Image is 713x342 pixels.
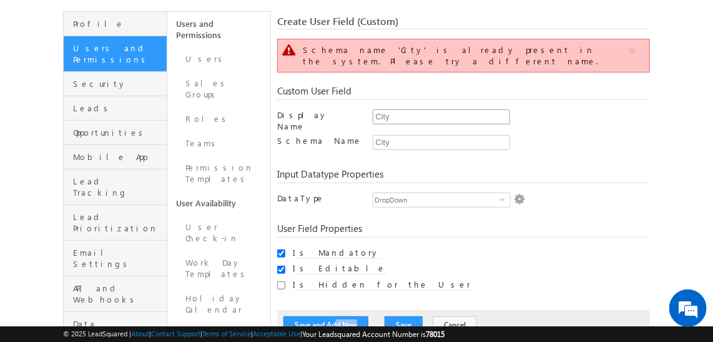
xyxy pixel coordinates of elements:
label: Schema Name [277,135,365,146]
a: Leads [64,96,167,121]
textarea: Type your message and hit 'Enter' [16,116,228,251]
div: Custom User Field [277,85,650,100]
span: API and Webhooks [73,283,164,305]
a: Lead Prioritization [64,205,167,241]
a: Holiday Calendar [167,286,271,322]
span: © 2025 LeadSquared | | | | | [63,328,445,340]
a: User Check-in [167,215,271,251]
a: Security [64,72,167,96]
span: 78015 [426,329,445,339]
span: Security [73,78,164,89]
img: d_60004797649_company_0_60004797649 [21,66,52,82]
a: Contact Support [151,329,200,338]
a: Mobile App [64,145,167,169]
div: User Field Properties [277,223,650,238]
div: Chat with us now [65,66,210,82]
button: Save [385,316,423,334]
a: Roles [167,107,271,131]
span: Lead Prioritization [73,211,164,234]
label: Is Hidden for the User [293,279,471,291]
a: API and Webhooks [64,276,167,312]
a: About [131,329,149,338]
span: Leads [73,103,164,114]
a: Users [167,47,271,71]
a: Work Day Templates [167,251,271,286]
label: Is Editable [293,263,386,274]
button: Save and Add New [283,316,368,334]
label: Is Mandatory [293,247,380,259]
span: Email Settings [73,247,164,269]
div: Input Datatype Properties [277,168,650,183]
span: DropDown [373,193,500,207]
span: Lead Tracking [73,176,164,198]
a: Users and Permissions [64,36,167,72]
a: Terms of Service [202,329,251,338]
a: Users and Permissions [167,12,271,47]
em: Start Chat [170,261,227,278]
span: Create User Field (Custom) [277,14,398,28]
span: Profile [73,18,164,29]
div: Minimize live chat window [205,6,235,36]
span: Opportunities [73,127,164,138]
span: Mobile App [73,151,164,163]
div: Schema name 'City' is already present in the system. Please try a different name. [303,44,627,67]
span: select [500,196,510,202]
img: Populate Options [514,194,525,205]
a: Email Settings [64,241,167,276]
span: Users and Permissions [73,43,164,65]
a: Lead Tracking [64,169,167,205]
a: Acceptable Use [253,329,300,338]
a: Sales Groups [167,71,271,107]
a: Permission Templates [167,156,271,191]
label: DataType [277,193,365,204]
button: Cancel [433,316,477,334]
span: Your Leadsquared Account Number is [302,329,445,339]
a: Profile [64,12,167,36]
label: Display Name [277,109,365,132]
a: Teams [167,131,271,156]
a: Opportunities [64,121,167,145]
a: User Availability [167,191,271,215]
